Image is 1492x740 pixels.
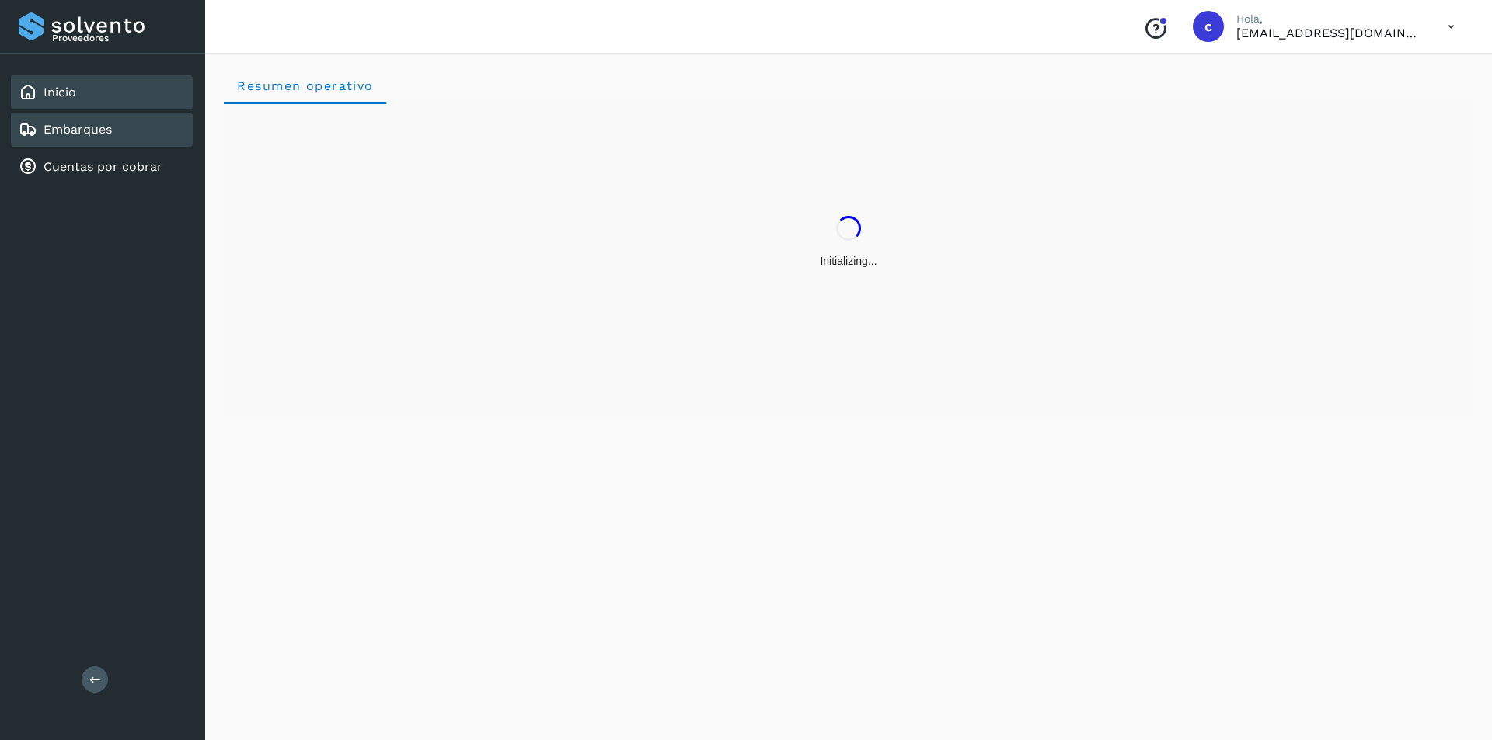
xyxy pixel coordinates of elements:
[11,75,193,109] div: Inicio
[44,85,76,99] a: Inicio
[11,113,193,147] div: Embarques
[1236,26,1423,40] p: cuentas3@enlacesmet.com.mx
[1236,12,1423,26] p: Hola,
[44,159,162,174] a: Cuentas por cobrar
[44,122,112,137] a: Embarques
[236,78,374,93] span: Resumen operativo
[52,33,186,43] p: Proveedores
[11,150,193,184] div: Cuentas por cobrar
